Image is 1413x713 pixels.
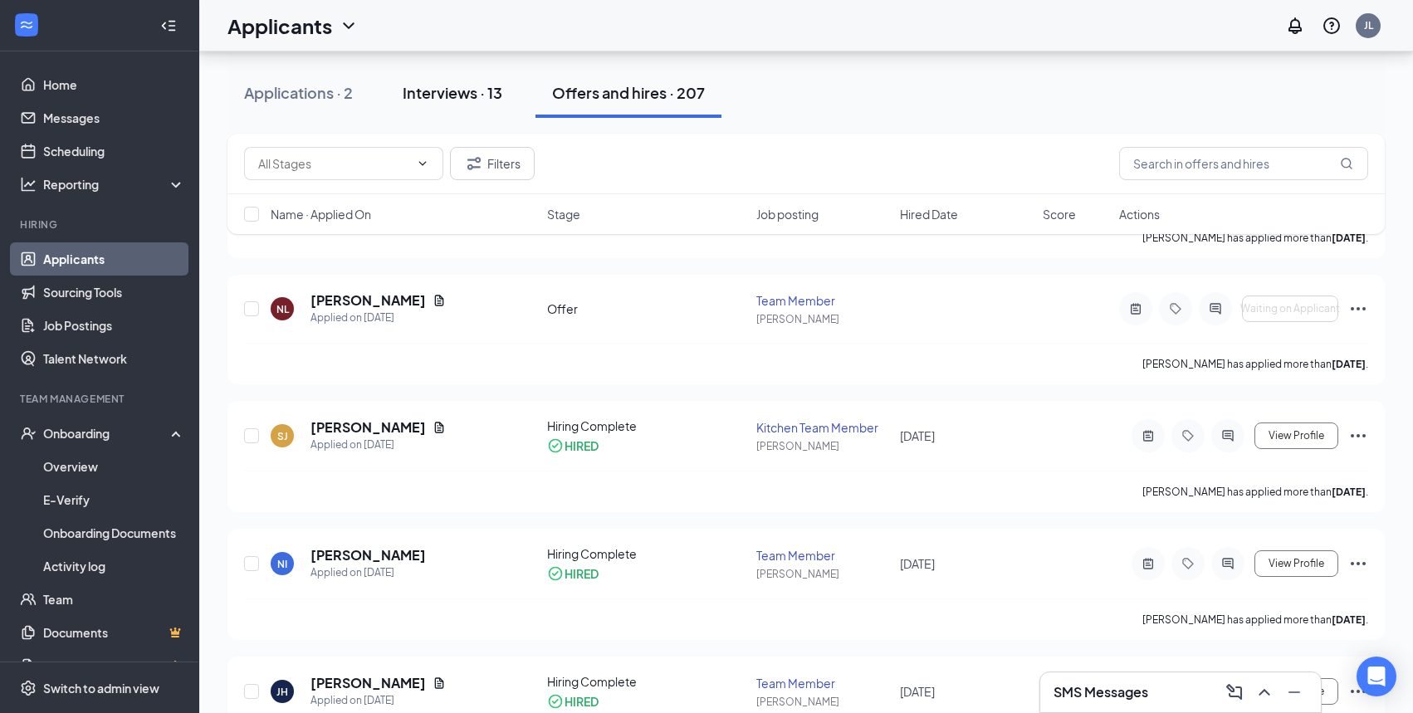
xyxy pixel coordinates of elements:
[20,425,37,442] svg: UserCheck
[1364,18,1373,32] div: JL
[20,217,182,232] div: Hiring
[227,12,332,40] h1: Applicants
[1254,422,1338,449] button: View Profile
[1332,486,1366,498] b: [DATE]
[433,294,446,307] svg: Document
[552,82,705,103] div: Offers and hires · 207
[43,342,185,375] a: Talent Network
[1142,357,1368,371] p: [PERSON_NAME] has applied more than .
[1340,157,1353,170] svg: MagnifyingGlass
[547,300,747,317] div: Offer
[310,291,426,310] h5: [PERSON_NAME]
[1348,426,1368,446] svg: Ellipses
[1332,613,1366,626] b: [DATE]
[43,68,185,101] a: Home
[339,16,359,36] svg: ChevronDown
[1322,16,1342,36] svg: QuestionInfo
[43,276,185,309] a: Sourcing Tools
[756,675,889,691] div: Team Member
[756,547,889,564] div: Team Member
[1142,613,1368,627] p: [PERSON_NAME] has applied more than .
[310,564,426,581] div: Applied on [DATE]
[1284,682,1304,702] svg: Minimize
[1348,299,1368,319] svg: Ellipses
[547,565,564,582] svg: CheckmarkCircle
[1166,302,1186,315] svg: Tag
[43,450,185,483] a: Overview
[1269,430,1324,442] span: View Profile
[1138,429,1158,442] svg: ActiveNote
[1348,681,1368,701] svg: Ellipses
[547,206,580,222] span: Stage
[1251,679,1278,706] button: ChevronUp
[43,680,159,696] div: Switch to admin view
[900,206,958,222] span: Hired Date
[1242,295,1338,322] button: Waiting on Applicant
[277,429,288,443] div: SJ
[310,546,426,564] h5: [PERSON_NAME]
[756,292,889,309] div: Team Member
[18,17,35,33] svg: WorkstreamLogo
[1357,657,1396,696] div: Open Intercom Messenger
[277,557,287,571] div: NI
[464,154,484,173] svg: Filter
[1119,206,1160,222] span: Actions
[1043,206,1076,222] span: Score
[547,545,747,562] div: Hiring Complete
[43,649,185,682] a: SurveysCrown
[43,616,185,649] a: DocumentsCrown
[276,685,288,699] div: JH
[1332,358,1366,370] b: [DATE]
[310,674,426,692] h5: [PERSON_NAME]
[310,437,446,453] div: Applied on [DATE]
[1205,302,1225,315] svg: ActiveChat
[756,419,889,436] div: Kitchen Team Member
[1178,557,1198,570] svg: Tag
[756,312,889,326] div: [PERSON_NAME]
[43,425,171,442] div: Onboarding
[160,17,177,34] svg: Collapse
[310,310,446,326] div: Applied on [DATE]
[43,516,185,549] a: Onboarding Documents
[1240,303,1340,315] span: Waiting on Applicant
[310,418,426,437] h5: [PERSON_NAME]
[43,309,185,342] a: Job Postings
[43,549,185,583] a: Activity log
[276,302,289,316] div: NL
[310,692,446,709] div: Applied on [DATE]
[1126,302,1146,315] svg: ActiveNote
[1254,682,1274,702] svg: ChevronUp
[271,206,371,222] span: Name · Applied On
[900,684,935,699] span: [DATE]
[1348,554,1368,574] svg: Ellipses
[547,673,747,690] div: Hiring Complete
[20,680,37,696] svg: Settings
[547,693,564,710] svg: CheckmarkCircle
[900,556,935,571] span: [DATE]
[1142,485,1368,499] p: [PERSON_NAME] has applied more than .
[20,176,37,193] svg: Analysis
[1218,557,1238,570] svg: ActiveChat
[1269,558,1324,569] span: View Profile
[43,583,185,616] a: Team
[756,439,889,453] div: [PERSON_NAME]
[1178,429,1198,442] svg: Tag
[900,428,935,443] span: [DATE]
[258,154,409,173] input: All Stages
[43,101,185,134] a: Messages
[403,82,502,103] div: Interviews · 13
[450,147,535,180] button: Filter Filters
[43,176,186,193] div: Reporting
[244,82,353,103] div: Applications · 2
[547,437,564,454] svg: CheckmarkCircle
[1119,147,1368,180] input: Search in offers and hires
[1218,429,1238,442] svg: ActiveChat
[1281,679,1308,706] button: Minimize
[547,418,747,434] div: Hiring Complete
[1254,550,1338,577] button: View Profile
[43,242,185,276] a: Applicants
[43,483,185,516] a: E-Verify
[565,437,599,454] div: HIRED
[565,693,599,710] div: HIRED
[1221,679,1248,706] button: ComposeMessage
